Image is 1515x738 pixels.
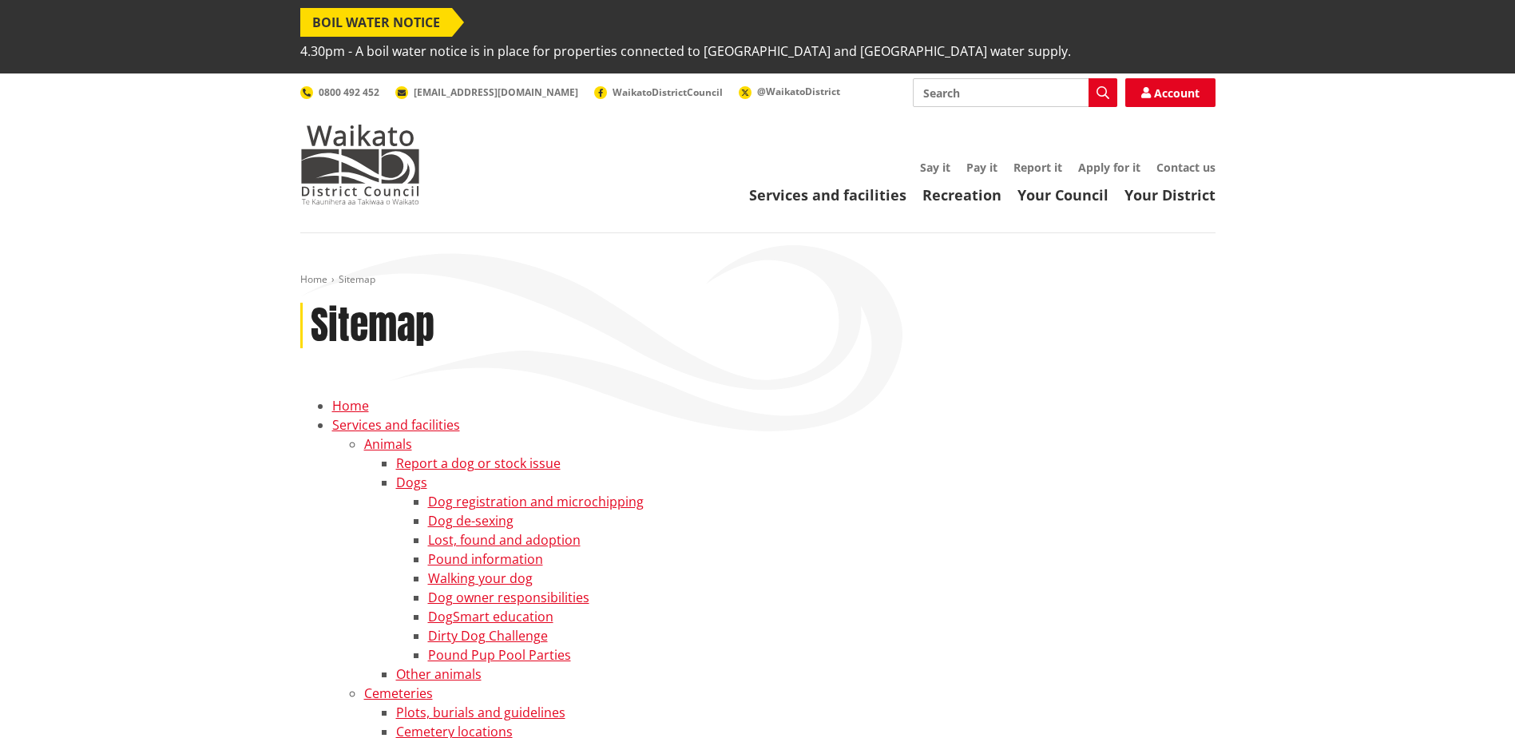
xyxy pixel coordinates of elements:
[920,160,950,175] a: Say it
[311,303,434,349] h1: Sitemap
[396,474,427,491] a: Dogs
[339,272,375,286] span: Sitemap
[428,627,548,645] a: Dirty Dog Challenge
[428,493,644,510] a: Dog registration and microchipping
[300,37,1071,65] span: 4.30pm - A boil water notice is in place for properties connected to [GEOGRAPHIC_DATA] and [GEOGR...
[300,125,420,204] img: Waikato District Council - Te Kaunihera aa Takiwaa o Waikato
[1156,160,1216,175] a: Contact us
[428,512,514,530] a: Dog de-sexing
[428,531,581,549] a: Lost, found and adoption
[613,85,723,99] span: WaikatoDistrictCouncil
[396,665,482,683] a: Other animals
[757,85,840,98] span: @WaikatoDistrict
[396,454,561,472] a: Report a dog or stock issue
[1124,185,1216,204] a: Your District
[395,85,578,99] a: [EMAIL_ADDRESS][DOMAIN_NAME]
[319,85,379,99] span: 0800 492 452
[364,684,433,702] a: Cemeteries
[1078,160,1140,175] a: Apply for it
[428,608,553,625] a: DogSmart education
[428,589,589,606] a: Dog owner responsibilities
[739,85,840,98] a: @WaikatoDistrict
[1017,185,1108,204] a: Your Council
[428,569,533,587] a: Walking your dog
[922,185,1001,204] a: Recreation
[1125,78,1216,107] a: Account
[966,160,997,175] a: Pay it
[749,185,906,204] a: Services and facilities
[300,272,327,286] a: Home
[332,397,369,415] a: Home
[332,416,460,434] a: Services and facilities
[594,85,723,99] a: WaikatoDistrictCouncil
[300,273,1216,287] nav: breadcrumb
[428,550,543,568] a: Pound information
[414,85,578,99] span: [EMAIL_ADDRESS][DOMAIN_NAME]
[364,435,412,453] a: Animals
[396,704,565,721] a: Plots, burials and guidelines
[300,85,379,99] a: 0800 492 452
[913,78,1117,107] input: Search input
[428,646,571,664] a: Pound Pup Pool Parties
[300,8,452,37] span: BOIL WATER NOTICE
[1013,160,1062,175] a: Report it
